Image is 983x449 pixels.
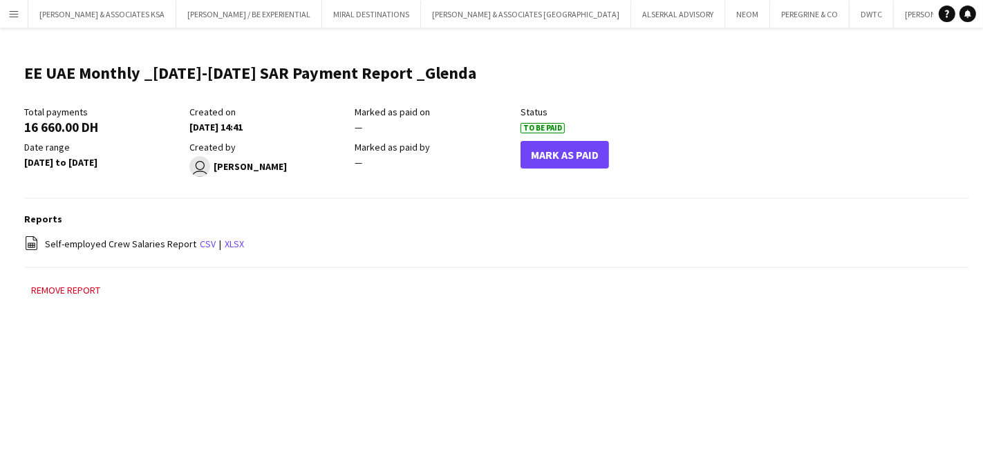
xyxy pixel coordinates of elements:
div: Created on [189,106,348,118]
button: [PERSON_NAME] / BE EXPERIENTIAL [176,1,322,28]
button: [PERSON_NAME] & ASSOCIATES KSA [28,1,176,28]
div: [DATE] 14:41 [189,121,348,133]
div: Created by [189,141,348,153]
h3: Reports [24,213,969,225]
button: ALSERKAL ADVISORY [631,1,725,28]
button: NEOM [725,1,770,28]
div: [DATE] to [DATE] [24,156,182,169]
div: Date range [24,141,182,153]
h1: EE UAE Monthly _[DATE]-[DATE] SAR Payment Report _Glenda [24,63,476,84]
button: Remove report [24,282,107,298]
div: Marked as paid on [355,106,513,118]
div: | [24,236,969,253]
a: csv [200,238,216,250]
div: Total payments [24,106,182,118]
button: DWTC [850,1,894,28]
a: xlsx [225,238,244,250]
div: Status [521,106,679,118]
button: MIRAL DESTINATIONS [322,1,421,28]
button: Mark As Paid [521,141,609,169]
div: [PERSON_NAME] [189,156,348,177]
span: — [355,156,362,169]
div: Marked as paid by [355,141,513,153]
span: — [355,121,362,133]
span: To Be Paid [521,123,565,133]
button: [PERSON_NAME] & ASSOCIATES [GEOGRAPHIC_DATA] [421,1,631,28]
button: [PERSON_NAME] [894,1,975,28]
span: Self-employed Crew Salaries Report [45,238,196,250]
button: PEREGRINE & CO [770,1,850,28]
div: 16 660.00 DH [24,121,182,133]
